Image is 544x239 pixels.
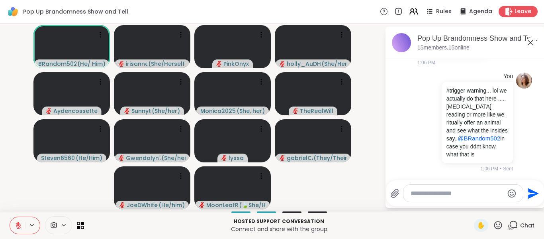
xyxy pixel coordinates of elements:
span: Sunnyt [131,107,151,115]
textarea: Type your message [411,190,503,198]
img: ShareWell Logomark [6,5,20,18]
div: Pop Up Brandomness Show and Tell, [DATE] [417,34,538,43]
span: ( They/Their ) [313,154,346,162]
span: Sent [503,165,513,172]
span: audio-muted [280,155,285,161]
span: Monica2025 [200,107,236,115]
span: audio-muted [124,108,130,114]
p: Connect and share with the group [89,225,469,233]
p: 15 members, 15 online [417,44,470,52]
span: audio-muted [199,202,205,208]
span: Gwendolyn79 [126,154,160,162]
span: audio-muted [216,61,222,67]
span: audio-muted [119,155,124,161]
span: Chat [520,221,534,229]
img: Pop Up Brandomness Show and Tell, Sep 06 [392,33,411,52]
span: audio-muted [119,202,125,208]
span: Agenda [469,8,492,16]
span: Rules [436,8,452,16]
span: ( He/Him ) [76,154,102,162]
span: Aydencossette [53,107,98,115]
span: ( He/ Him ) [77,60,105,68]
span: ( He/him ) [159,201,185,209]
span: • [500,165,501,172]
span: holly_AuDHD [287,60,321,68]
span: TheRealWill [300,107,333,115]
span: audio-muted [293,108,298,114]
span: 1:06 PM [480,165,498,172]
span: MoonLeafRaQuel [206,201,238,209]
span: 1:06 PM [417,59,435,66]
h4: You [503,73,513,81]
span: ( She/her ) [152,107,180,115]
span: Steven6560 [41,154,75,162]
span: PinkOnyx [223,60,249,68]
p: Hosted support conversation [89,218,469,225]
span: ✋ [477,221,485,230]
span: ( She, her ) [237,107,265,115]
span: gabrielCA [287,154,313,162]
span: lyssa [229,154,244,162]
span: @BRandom502 [458,135,500,142]
img: https://sharewell-space-live.sfo3.digitaloceanspaces.com/user-generated/be849bdb-4731-4649-82cd-d... [516,73,532,89]
span: JoeDWhite [127,201,158,209]
button: Send [523,184,541,202]
span: irisanne [126,60,147,68]
span: ( She/her ) [161,154,186,162]
span: ( 🍃She/Her🍃 ) [239,201,266,209]
span: audio-muted [119,61,124,67]
span: audio-muted [46,108,52,114]
span: ( She/Herself ) [148,60,186,68]
span: Leave [515,8,531,16]
p: #trigger warning... lol we actually do that here ..... [MEDICAL_DATA] reading or more like we rit... [446,87,508,158]
span: audio-muted [280,61,285,67]
span: BRandom502 [38,60,76,68]
span: ( She/Her ) [321,60,347,68]
button: Emoji picker [507,189,517,198]
span: audio-muted [221,155,227,161]
span: Pop Up Brandomness Show and Tell [23,8,128,16]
